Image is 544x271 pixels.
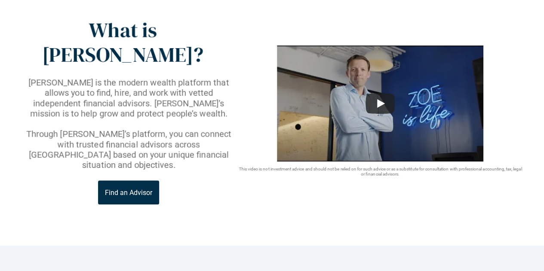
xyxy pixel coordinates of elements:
[21,18,225,67] p: What is [PERSON_NAME]?
[237,167,523,177] p: This video is not investment advice and should not be relied on for such advice or as a substitut...
[105,189,152,197] p: Find an Advisor
[21,77,237,119] p: [PERSON_NAME] is the modern wealth platform that allows you to find, hire, and work with vetted i...
[366,93,395,114] button: Play
[277,46,483,161] img: sddefault.webp
[98,180,159,204] a: Find an Advisor
[21,129,237,170] p: Through [PERSON_NAME]’s platform, you can connect with trusted financial advisors across [GEOGRAP...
